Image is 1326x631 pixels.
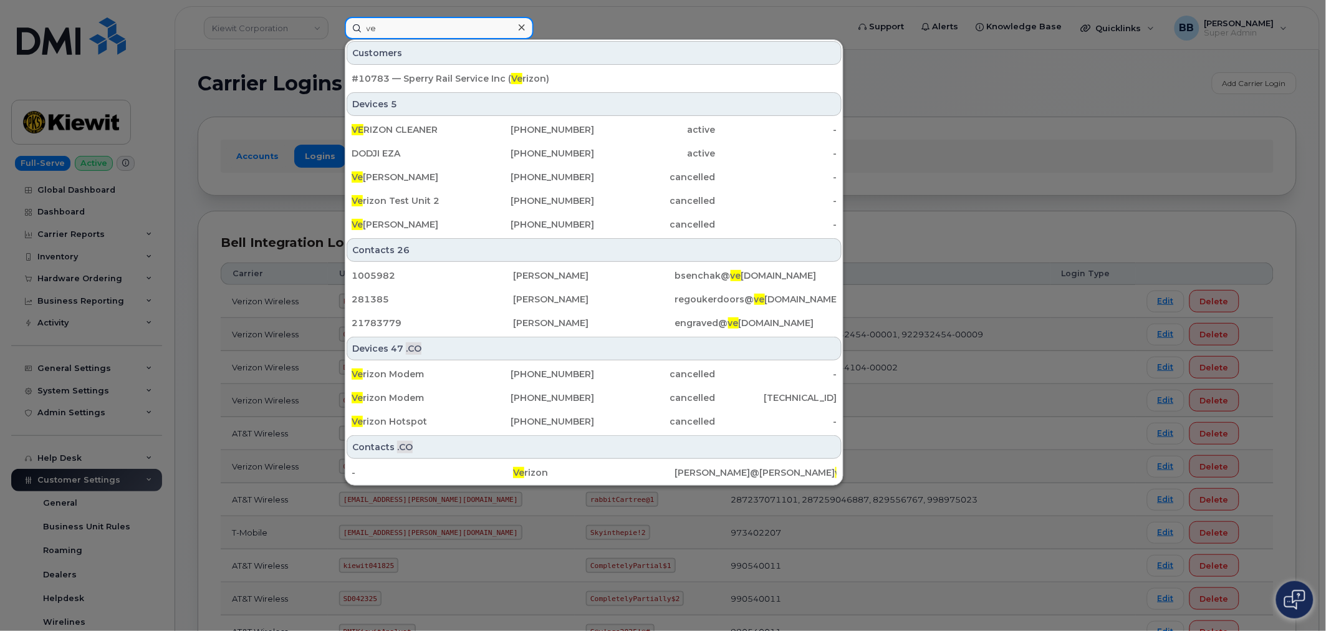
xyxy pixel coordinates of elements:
span: 26 [397,244,410,256]
span: 47 [391,342,403,355]
a: -Verizon[PERSON_NAME]@[PERSON_NAME]ve.ca [347,461,842,484]
div: rizon [513,466,675,479]
div: rizon Modem [352,368,473,380]
div: [PHONE_NUMBER] [473,392,595,404]
div: [PERSON_NAME] [352,171,473,183]
div: cancelled [594,195,716,207]
div: [PERSON_NAME] [352,218,473,231]
a: DODJI EZA[PHONE_NUMBER]active- [347,142,842,165]
div: regoukerdoors@ [DOMAIN_NAME] [675,293,837,306]
div: - [716,171,837,183]
a: #10783 — Sperry Rail Service Inc (Verizon) [347,67,842,90]
a: VERIZON CLEANER[PHONE_NUMBER]active- [347,118,842,141]
div: [PHONE_NUMBER] [473,218,595,231]
div: - [716,147,837,160]
a: Verizon Hotspot[PHONE_NUMBER]cancelled- [347,410,842,433]
div: - [716,368,837,380]
div: 1005982 [352,269,513,282]
div: [PHONE_NUMBER] [473,368,595,380]
div: RIZON CLEANER [352,123,473,136]
img: Open chat [1284,590,1305,610]
div: - [716,195,837,207]
div: [PHONE_NUMBER] [473,147,595,160]
div: cancelled [594,368,716,380]
div: - [716,415,837,428]
div: [PERSON_NAME] [513,317,675,329]
div: [PHONE_NUMBER] [473,195,595,207]
span: Ve [352,219,363,230]
span: .CO [397,441,413,453]
span: VE [352,124,363,135]
span: Ve [352,416,363,427]
div: Customers [347,41,842,65]
span: Ve [352,195,363,206]
div: [PERSON_NAME] [513,293,675,306]
span: Ve [352,368,363,380]
span: Ve [513,467,524,478]
div: - [716,218,837,231]
span: 5 [391,98,397,110]
div: engraved@ [DOMAIN_NAME] [675,317,837,329]
div: cancelled [594,218,716,231]
div: cancelled [594,392,716,404]
div: #10783 — Sperry Rail Service Inc ( rizon) [352,72,837,85]
div: active [594,147,716,160]
a: Verizon Test Unit 2[PHONE_NUMBER]cancelled- [347,190,842,212]
div: [PHONE_NUMBER] [473,171,595,183]
div: Contacts [347,435,842,459]
div: [PERSON_NAME] [513,269,675,282]
div: rizon Test Unit 2 [352,195,473,207]
span: ve [728,317,739,329]
div: bsenchak@ [DOMAIN_NAME] [675,269,837,282]
div: 21783779 [352,317,513,329]
a: 281385[PERSON_NAME]regoukerdoors@ve[DOMAIN_NAME] [347,288,842,311]
div: rizon Modem [352,392,473,404]
div: [PERSON_NAME]@[PERSON_NAME] .ca [675,466,837,479]
a: Verizon Modem[PHONE_NUMBER]cancelled[TECHNICAL_ID] [347,387,842,409]
a: Ve[PERSON_NAME][PHONE_NUMBER]cancelled- [347,166,842,188]
div: active [594,123,716,136]
span: Ve [352,392,363,403]
div: [PHONE_NUMBER] [473,123,595,136]
div: [PHONE_NUMBER] [473,415,595,428]
div: [TECHNICAL_ID] [716,392,837,404]
div: - [352,466,513,479]
div: DODJI EZA [352,147,473,160]
div: cancelled [594,415,716,428]
div: - [716,123,837,136]
a: 21783779[PERSON_NAME]engraved@ve[DOMAIN_NAME] [347,312,842,334]
span: Ve [511,73,522,84]
a: Ve[PERSON_NAME][PHONE_NUMBER]cancelled- [347,213,842,236]
span: ve [731,270,741,281]
div: Devices [347,92,842,116]
div: Contacts [347,238,842,262]
a: 1005982[PERSON_NAME]bsenchak@ve[DOMAIN_NAME] [347,264,842,287]
span: ve [754,294,765,305]
div: 281385 [352,293,513,306]
span: .CO [406,342,421,355]
span: Ve [352,171,363,183]
div: Devices [347,337,842,360]
span: ve [835,467,846,478]
a: Verizon Modem[PHONE_NUMBER]cancelled- [347,363,842,385]
div: cancelled [594,171,716,183]
div: rizon Hotspot [352,415,473,428]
